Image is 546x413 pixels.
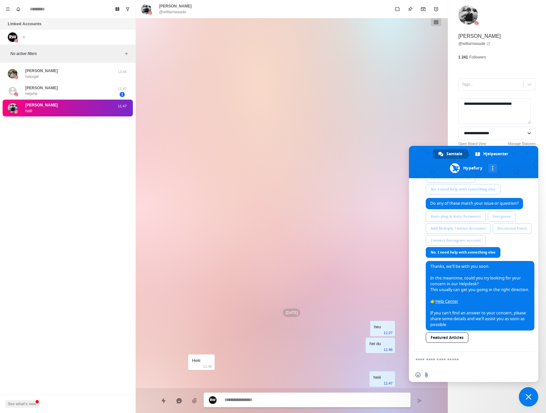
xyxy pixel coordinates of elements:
p: 11:46 [384,346,393,353]
span: Samtale [446,149,462,159]
div: heiii [373,374,381,381]
img: picture [141,4,151,14]
img: picture [209,396,217,404]
p: 11:47 [114,86,130,92]
img: picture [14,39,18,43]
div: Heiii [192,357,200,364]
div: heu [374,323,381,331]
button: Menu [3,4,13,14]
p: heiii [25,108,32,114]
p: 1 241 [458,54,468,60]
textarea: Skriv din melding... [415,357,518,363]
div: hei du [369,340,381,347]
img: picture [8,69,17,79]
button: Add reminder [430,3,443,16]
img: picture [458,5,478,25]
p: Followers [469,54,486,60]
a: Open Board View [458,141,486,147]
span: Send en fil [424,372,429,377]
a: Featured Articles [426,332,468,343]
p: Linked Accounts [8,21,41,27]
img: picture [14,92,18,96]
span: Do any of these match your issue or question? [430,201,519,206]
img: picture [14,110,18,114]
img: picture [148,11,152,15]
img: picture [475,21,478,25]
span: 1 [120,92,125,97]
p: Hejehe [25,91,37,97]
p: 11:27 [384,329,393,336]
button: Quick replies [157,394,170,407]
p: [DATE] [283,309,300,317]
img: picture [8,32,17,42]
div: Samtale [433,149,469,159]
button: Show unread conversations [123,4,133,14]
p: [PERSON_NAME] [25,68,58,74]
div: Hjelpesenter [469,149,515,159]
img: picture [14,75,18,79]
button: Archive [417,3,430,16]
div: Flere kanaler [488,164,497,173]
p: 11:46 [203,363,212,370]
button: Mark as unread [391,3,404,16]
p: No active filters [10,51,123,57]
button: Add filters [123,50,130,58]
p: [PERSON_NAME] [458,32,501,40]
span: Thanks, we'll be with you soon. In the meantime, could you try looking for your concern in our He... [430,264,529,327]
button: See what's new [5,400,39,408]
a: Manage Statuses [508,141,536,147]
button: Board View [112,4,123,14]
span: Hjelpesenter [483,149,508,159]
button: Notifications [13,4,23,14]
p: [PERSON_NAME] [25,102,58,108]
p: 11:47 [384,380,393,387]
p: @williamwaade [159,9,186,15]
p: 13:46 [114,69,130,75]
button: Pin [404,3,417,16]
button: Add account [20,33,28,41]
p: 11:47 [114,103,130,109]
a: Help Center [435,299,458,304]
span: Sett inn en emoji [415,372,421,377]
img: picture [8,103,17,113]
p: [PERSON_NAME] [25,85,58,91]
button: Send message [413,394,426,407]
button: Reply with AI [173,394,186,407]
p: [PERSON_NAME] [159,3,192,9]
div: Lukk chat [519,387,538,407]
a: @williamwaade [458,41,491,47]
p: heiusjøl [25,74,38,80]
button: Add media [188,394,201,407]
